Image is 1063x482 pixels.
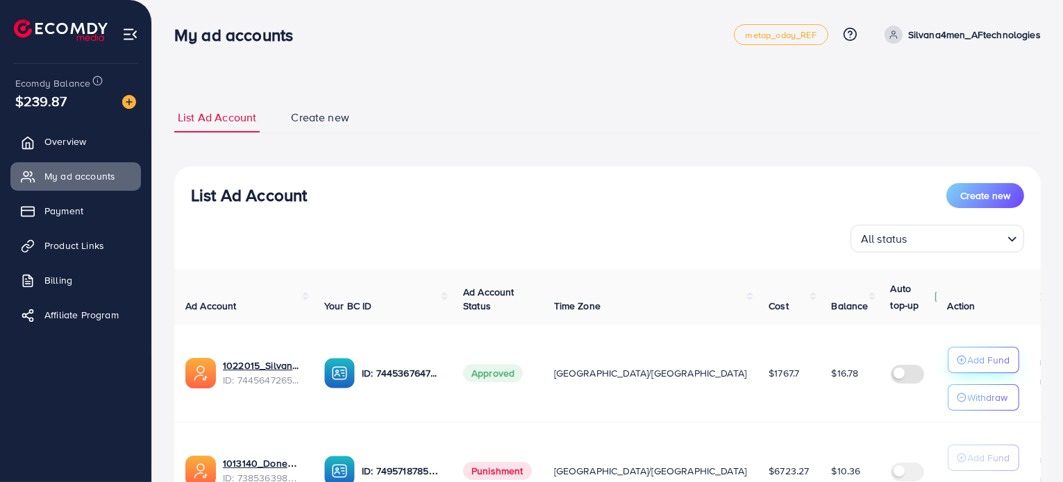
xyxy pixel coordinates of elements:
[948,384,1019,411] button: Withdraw
[948,445,1019,471] button: Add Fund
[174,25,304,45] h3: My ad accounts
[891,280,931,313] p: Auto top-up
[122,26,138,42] img: menu
[769,464,809,478] span: $6723.27
[324,299,372,313] span: Your BC ID
[10,301,141,329] a: Affiliate Program
[185,299,237,313] span: Ad Account
[463,364,523,382] span: Approved
[10,128,141,155] a: Overview
[15,91,67,111] span: $239.87
[908,26,1041,43] p: Silvana4men_AFtechnologies
[291,110,349,126] span: Create new
[832,299,869,313] span: Balance
[948,347,1019,373] button: Add Fund
[223,359,302,372] a: 1022015_Silvana4men_AFtechnologies_1733574856174
[968,449,1010,466] p: Add Fund
[324,358,355,388] img: ic-ba-acc.ded83a64.svg
[554,464,747,478] span: [GEOGRAPHIC_DATA]/[GEOGRAPHIC_DATA]
[463,285,514,313] span: Ad Account Status
[946,183,1024,208] button: Create new
[10,162,141,190] a: My ad accounts
[122,95,136,109] img: image
[14,19,108,41] img: logo
[44,135,86,148] span: Overview
[463,462,532,480] span: Punishment
[191,185,307,205] h3: List Ad Account
[769,299,789,313] span: Cost
[554,366,747,380] span: [GEOGRAPHIC_DATA]/[GEOGRAPHIC_DATA]
[44,308,119,322] span: Affiliate Program
[734,24,828,45] a: metap_oday_REF
[10,266,141,294] a: Billing
[185,358,216,388] img: ic-ads-acc.e4c84228.svg
[948,299,976,313] span: Action
[44,273,72,287] span: Billing
[44,204,83,218] span: Payment
[968,352,1010,368] p: Add Fund
[858,229,910,249] span: All status
[223,359,302,387] div: <span class='underline'>1022015_Silvana4men_AFtechnologies_1733574856174</span></br>7445647265869...
[362,463,441,479] p: ID: 7495718785735901201
[968,389,1008,406] p: Withdraw
[769,366,799,380] span: $1767.7
[223,456,302,470] a: 1013140_DoneBaker_aftechnologies_1719539065809
[960,189,1010,203] span: Create new
[15,76,90,90] span: Ecomdy Balance
[10,197,141,225] a: Payment
[851,225,1024,252] div: Search for option
[912,226,1002,249] input: Search for option
[362,365,441,381] p: ID: 7445367647883460625
[223,373,302,387] span: ID: 7445647265869447169
[178,110,256,126] span: List Ad Account
[10,232,141,259] a: Product Links
[879,26,1041,44] a: Silvana4men_AFtechnologies
[832,464,861,478] span: $10.36
[832,366,859,380] span: $16.78
[44,239,104,252] span: Product Links
[44,169,115,183] span: My ad accounts
[746,31,817,40] span: metap_oday_REF
[554,299,601,313] span: Time Zone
